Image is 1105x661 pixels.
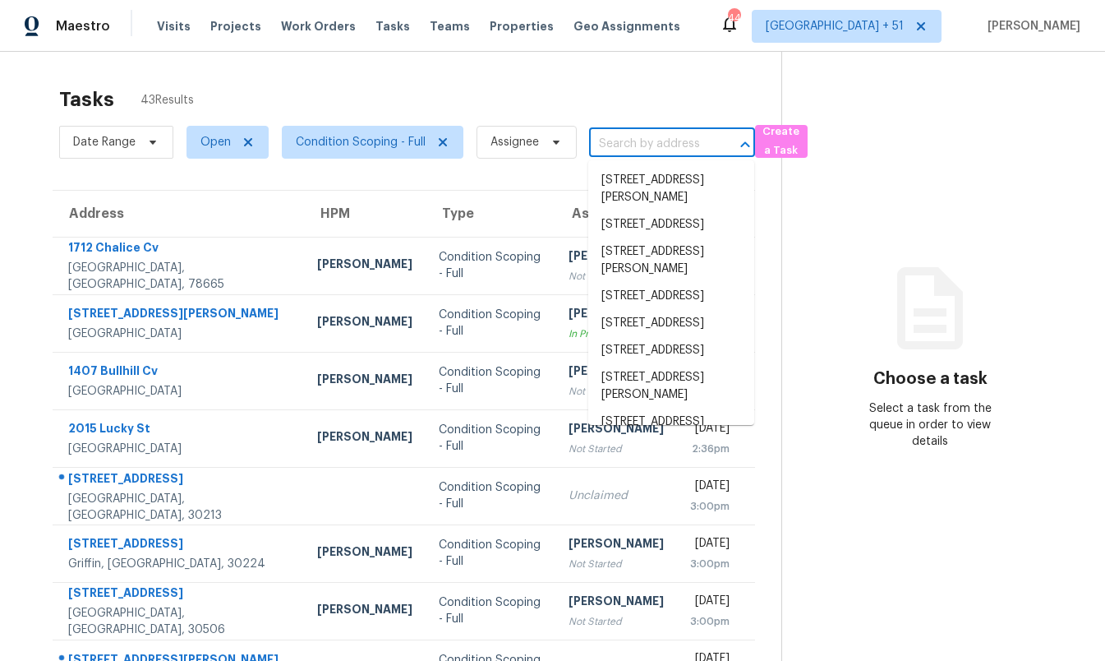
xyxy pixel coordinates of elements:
[690,556,730,572] div: 3:00pm
[569,488,664,504] div: Unclaimed
[59,91,114,108] h2: Tasks
[210,18,261,35] span: Projects
[588,310,754,337] li: [STREET_ADDRESS]
[690,498,730,515] div: 3:00pm
[317,543,412,564] div: [PERSON_NAME]
[690,478,730,498] div: [DATE]
[569,593,664,613] div: [PERSON_NAME]
[569,305,664,326] div: [PERSON_NAME]
[317,256,412,276] div: [PERSON_NAME]
[690,420,730,441] div: [DATE]
[200,134,231,150] span: Open
[981,18,1080,35] span: [PERSON_NAME]
[439,422,542,455] div: Condition Scoping - Full
[690,613,730,630] div: 3:00pm
[68,383,291,400] div: [GEOGRAPHIC_DATA]
[763,122,799,160] span: Create a Task
[569,613,664,630] div: Not Started
[296,134,426,150] span: Condition Scoping - Full
[569,326,664,342] div: In Progress
[68,305,291,326] div: [STREET_ADDRESS][PERSON_NAME]
[317,601,412,622] div: [PERSON_NAME]
[569,556,664,572] div: Not Started
[439,479,542,512] div: Condition Scoping - Full
[728,10,739,26] div: 442
[690,593,730,613] div: [DATE]
[766,18,904,35] span: [GEOGRAPHIC_DATA] + 51
[439,364,542,397] div: Condition Scoping - Full
[68,585,291,605] div: [STREET_ADDRESS]
[588,211,754,238] li: [STREET_ADDRESS]
[755,125,808,158] button: Create a Task
[873,371,988,387] h3: Choose a task
[68,326,291,342] div: [GEOGRAPHIC_DATA]
[734,133,757,156] button: Close
[569,420,664,441] div: [PERSON_NAME]
[439,594,542,627] div: Condition Scoping - Full
[690,535,730,556] div: [DATE]
[439,307,542,340] div: Condition Scoping - Full
[430,18,470,35] span: Teams
[439,537,542,570] div: Condition Scoping - Full
[68,491,291,524] div: [GEOGRAPHIC_DATA], [GEOGRAPHIC_DATA], 30213
[690,441,730,457] div: 2:36pm
[140,92,194,109] span: 43 Results
[490,18,554,35] span: Properties
[317,371,412,391] div: [PERSON_NAME]
[588,238,754,283] li: [STREET_ADDRESS][PERSON_NAME]
[68,420,291,441] div: 2015 Lucky St
[588,283,754,310] li: [STREET_ADDRESS]
[569,247,664,268] div: [PERSON_NAME]
[68,470,291,491] div: [STREET_ADDRESS]
[73,134,136,150] span: Date Range
[375,21,410,32] span: Tasks
[317,428,412,449] div: [PERSON_NAME]
[68,535,291,556] div: [STREET_ADDRESS]
[68,260,291,293] div: [GEOGRAPHIC_DATA], [GEOGRAPHIC_DATA], 78665
[588,337,754,364] li: [STREET_ADDRESS]
[589,132,709,157] input: Search by address
[426,191,555,237] th: Type
[439,249,542,282] div: Condition Scoping - Full
[68,239,291,260] div: 1712 Chalice Cv
[569,268,664,284] div: Not Started
[68,441,291,457] div: [GEOGRAPHIC_DATA]
[490,134,539,150] span: Assignee
[68,556,291,572] div: Griffin, [GEOGRAPHIC_DATA], 30224
[157,18,191,35] span: Visits
[555,191,677,237] th: Assignee
[569,535,664,556] div: [PERSON_NAME]
[569,383,664,400] div: Not Started
[569,363,664,383] div: [PERSON_NAME]
[53,191,304,237] th: Address
[281,18,356,35] span: Work Orders
[573,18,680,35] span: Geo Assignments
[569,441,664,457] div: Not Started
[856,400,1005,450] div: Select a task from the queue in order to view details
[304,191,426,237] th: HPM
[588,364,754,409] li: [STREET_ADDRESS][PERSON_NAME]
[56,18,110,35] span: Maestro
[588,409,754,436] li: [STREET_ADDRESS]
[68,605,291,638] div: [GEOGRAPHIC_DATA], [GEOGRAPHIC_DATA], 30506
[317,313,412,334] div: [PERSON_NAME]
[588,167,754,211] li: [STREET_ADDRESS][PERSON_NAME]
[68,363,291,383] div: 1407 Bullhill Cv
